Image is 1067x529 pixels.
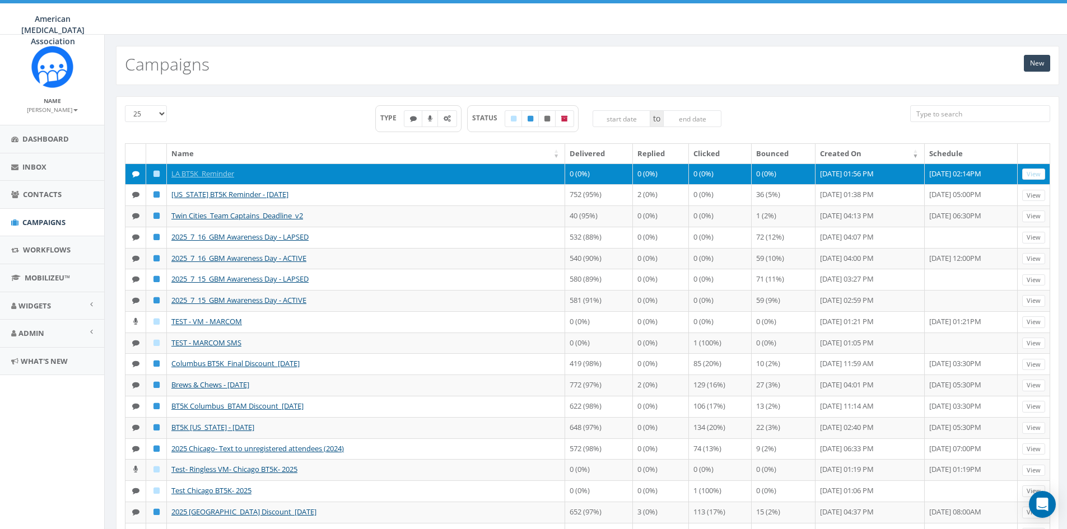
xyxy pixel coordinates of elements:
i: Text SMS [132,360,139,367]
td: [DATE] 05:30PM [925,417,1018,438]
a: [US_STATE] BT5K Reminder - [DATE] [171,189,288,199]
i: Automated Message [444,115,451,122]
i: Draft [153,487,160,494]
i: Text SMS [132,445,139,452]
td: 0 (0%) [689,184,752,205]
td: 0 (0%) [752,333,815,354]
label: Ringless Voice Mail [422,110,439,127]
td: 74 (13%) [689,438,752,460]
td: 0 (0%) [689,290,752,311]
td: [DATE] 01:56 PM [816,163,925,185]
span: to [650,110,663,127]
td: [DATE] 04:13 PM [816,205,925,227]
td: 752 (95%) [565,184,633,205]
td: 0 (0%) [633,353,689,374]
td: [DATE] 02:40 PM [816,417,925,438]
a: View [1022,401,1045,413]
span: Contacts [23,189,62,199]
td: [DATE] 03:30PM [925,353,1018,374]
label: Unpublished [538,110,556,127]
i: Published [153,275,160,283]
td: 0 (0%) [565,459,633,480]
th: Name: activate to sort column ascending [167,144,565,163]
small: [PERSON_NAME] [27,106,78,114]
td: 113 (17%) [689,502,752,523]
td: 40 (95%) [565,205,633,227]
i: Text SMS [132,424,139,431]
td: [DATE] 05:30PM [925,374,1018,396]
td: 13 (2%) [752,396,815,417]
label: Automated Message [437,110,457,127]
th: Replied [633,144,689,163]
td: [DATE] 01:21 PM [816,311,925,333]
td: 0 (0%) [689,311,752,333]
span: What's New [21,356,68,366]
i: Published [153,402,160,410]
td: 106 (17%) [689,396,752,417]
a: [PERSON_NAME] [27,104,78,114]
i: Text SMS [132,487,139,494]
td: [DATE] 03:30PM [925,396,1018,417]
td: [DATE] 02:59 PM [816,290,925,311]
td: 71 (11%) [752,269,815,290]
td: [DATE] 02:14PM [925,163,1018,185]
a: View [1022,507,1045,518]
span: TYPE [380,113,404,123]
a: View [1022,422,1045,434]
span: Admin [18,328,44,338]
div: Open Intercom Messenger [1029,491,1056,518]
i: Text SMS [132,212,139,219]
td: [DATE] 01:19 PM [816,459,925,480]
a: View [1022,168,1045,180]
td: 0 (0%) [752,163,815,185]
td: 0 (0%) [633,205,689,227]
span: Workflows [23,245,71,255]
td: 0 (0%) [633,248,689,269]
a: View [1022,485,1045,497]
td: [DATE] 11:59 AM [816,353,925,374]
td: 419 (98%) [565,353,633,374]
a: Brews & Chews - [DATE] [171,380,249,390]
td: [DATE] 01:19PM [925,459,1018,480]
td: 2 (0%) [633,374,689,396]
a: View [1022,190,1045,202]
span: Widgets [18,301,51,311]
a: View [1022,338,1045,349]
i: Text SMS [132,191,139,198]
td: 648 (97%) [565,417,633,438]
td: 580 (89%) [565,269,633,290]
i: Draft [511,115,516,122]
td: 0 (0%) [752,311,815,333]
td: 622 (98%) [565,396,633,417]
td: 59 (10%) [752,248,815,269]
input: start date [593,110,651,127]
span: Campaigns [22,217,66,227]
i: Published [153,255,160,262]
i: Ringless Voice Mail [133,318,138,325]
td: [DATE] 07:00PM [925,438,1018,460]
a: View [1022,316,1045,328]
i: Text SMS [132,255,139,262]
i: Published [153,233,160,241]
h2: Campaigns [125,55,209,73]
td: 0 (0%) [633,480,689,502]
a: View [1022,274,1045,286]
a: View [1022,295,1045,307]
a: 2025 [GEOGRAPHIC_DATA] Discount_[DATE] [171,507,316,517]
td: 36 (5%) [752,184,815,205]
td: [DATE] 04:07 PM [816,227,925,248]
td: 0 (0%) [565,333,633,354]
span: STATUS [472,113,505,123]
i: Published [153,445,160,452]
td: [DATE] 01:05 PM [816,333,925,354]
i: Text SMS [132,381,139,388]
td: 59 (9%) [752,290,815,311]
td: 0 (0%) [633,227,689,248]
td: 0 (0%) [565,480,633,502]
a: View [1022,232,1045,244]
a: View [1022,210,1045,222]
td: 0 (0%) [633,311,689,333]
td: 0 (0%) [752,459,815,480]
i: Published [528,115,533,122]
td: 0 (0%) [633,438,689,460]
